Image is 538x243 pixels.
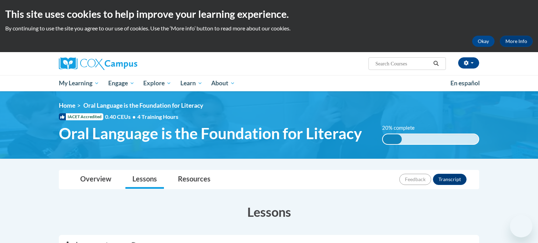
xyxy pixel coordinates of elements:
button: Search [431,59,441,68]
a: About [207,75,240,91]
button: Feedback [399,174,431,185]
span: Oral Language is the Foundation for Literacy [59,124,362,143]
div: Main menu [48,75,490,91]
a: En español [446,76,484,91]
span: Oral Language is the Foundation for Literacy [83,102,203,109]
h3: Lessons [59,203,479,221]
a: More Info [500,36,533,47]
span: Engage [108,79,134,87]
a: Overview [73,170,118,189]
a: Explore [139,75,176,91]
label: 20% complete [382,124,422,132]
div: 20% complete [383,134,402,144]
button: Account Settings [458,57,479,69]
input: Search Courses [375,59,431,68]
a: Engage [104,75,139,91]
a: Cox Campus [59,57,192,70]
a: My Learning [54,75,104,91]
span: 0.40 CEUs [105,113,137,121]
p: By continuing to use the site you agree to our use of cookies. Use the ‘More info’ button to read... [5,24,533,32]
span: IACET Accredited [59,113,103,120]
button: Transcript [433,174,467,185]
h2: This site uses cookies to help improve your learning experience. [5,7,533,21]
span: My Learning [59,79,99,87]
span: En español [450,79,480,87]
span: Learn [180,79,202,87]
a: Lessons [125,170,164,189]
span: Explore [143,79,171,87]
a: Learn [176,75,207,91]
a: Resources [171,170,218,189]
span: 4 Training Hours [137,113,178,120]
iframe: Button to launch messaging window [510,215,532,237]
a: Home [59,102,75,109]
img: Cox Campus [59,57,137,70]
button: Okay [472,36,495,47]
span: About [211,79,235,87]
span: • [132,113,136,120]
